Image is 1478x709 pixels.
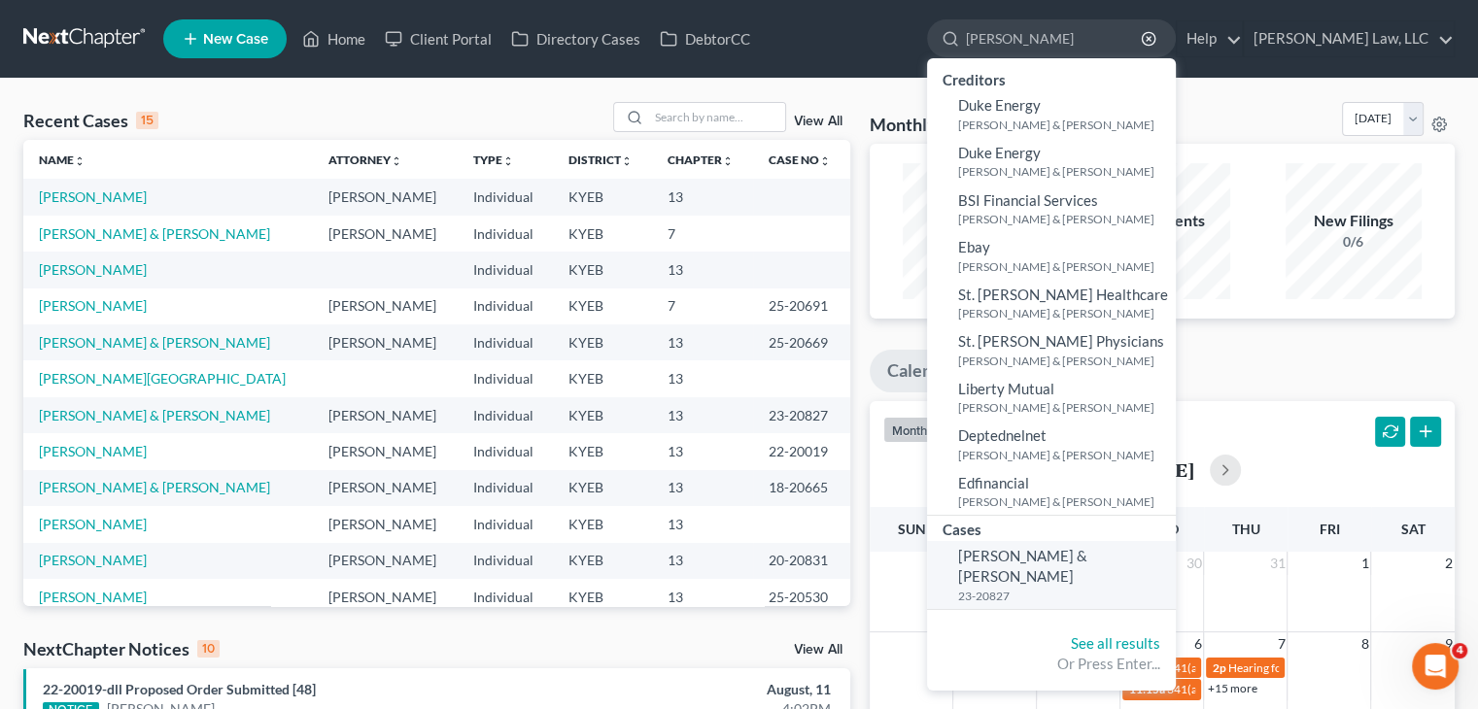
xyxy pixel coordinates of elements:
[753,543,850,579] td: 20-20831
[958,447,1171,463] small: [PERSON_NAME] & [PERSON_NAME]
[870,350,975,392] a: Calendar
[652,360,753,396] td: 13
[652,288,753,324] td: 7
[966,20,1144,56] input: Search by name...
[794,643,842,657] a: View All
[1207,681,1256,695] a: +15 more
[375,21,501,56] a: Client Portal
[1443,552,1455,575] span: 2
[927,66,1176,90] div: Creditors
[458,216,553,252] td: Individual
[943,654,1160,674] div: Or Press Enter...
[23,109,158,132] div: Recent Cases
[753,324,850,360] td: 25-20669
[652,324,753,360] td: 13
[1358,632,1370,656] span: 8
[553,397,652,433] td: KYEB
[553,252,652,287] td: KYEB
[328,152,402,167] a: Attorneyunfold_more
[39,261,147,278] a: [PERSON_NAME]
[74,155,86,167] i: unfold_more
[313,579,458,615] td: [PERSON_NAME]
[313,288,458,324] td: [PERSON_NAME]
[1400,521,1425,537] span: Sat
[958,163,1171,180] small: [PERSON_NAME] & [PERSON_NAME]
[313,179,458,215] td: [PERSON_NAME]
[753,433,850,469] td: 22-20019
[1244,21,1454,56] a: [PERSON_NAME] Law, LLC
[870,113,1008,136] h3: Monthly Progress
[1267,552,1287,575] span: 31
[958,286,1168,303] span: St. [PERSON_NAME] Healthcare
[39,370,286,387] a: [PERSON_NAME][GEOGRAPHIC_DATA]
[650,21,760,56] a: DebtorCC
[958,588,1171,604] small: 23-20827
[958,380,1054,397] span: Liberty Mutual
[958,474,1029,491] span: Edfinancial
[652,470,753,506] td: 13
[458,579,553,615] td: Individual
[39,152,86,167] a: Nameunfold_more
[553,179,652,215] td: KYEB
[883,417,936,443] button: month
[1191,632,1203,656] span: 6
[958,191,1098,209] span: BSI Financial Services
[553,506,652,542] td: KYEB
[927,541,1176,609] a: [PERSON_NAME] & [PERSON_NAME]23-20827
[958,426,1047,444] span: Deptednelnet
[39,479,270,495] a: [PERSON_NAME] & [PERSON_NAME]
[1184,552,1203,575] span: 30
[927,516,1176,540] div: Cases
[652,543,753,579] td: 13
[39,516,147,532] a: [PERSON_NAME]
[958,96,1041,114] span: Duke Energy
[1286,232,1422,252] div: 0/6
[391,155,402,167] i: unfold_more
[927,186,1176,233] a: BSI Financial Services[PERSON_NAME] & [PERSON_NAME]
[958,493,1171,510] small: [PERSON_NAME] & [PERSON_NAME]
[501,21,650,56] a: Directory Cases
[897,521,925,537] span: Sun
[39,297,147,314] a: [PERSON_NAME]
[1231,521,1259,537] span: Thu
[794,115,842,128] a: View All
[649,103,785,131] input: Search by name...
[458,324,553,360] td: Individual
[581,680,831,699] div: August, 11
[568,152,633,167] a: Districtunfold_more
[458,397,553,433] td: Individual
[23,637,220,660] div: NextChapter Notices
[1177,21,1242,56] a: Help
[958,258,1171,275] small: [PERSON_NAME] & [PERSON_NAME]
[927,326,1176,374] a: St. [PERSON_NAME] Physicians[PERSON_NAME] & [PERSON_NAME]
[927,374,1176,422] a: Liberty Mutual[PERSON_NAME] & [PERSON_NAME]
[903,210,1039,232] div: New Leads
[927,468,1176,516] a: Edfinancial[PERSON_NAME] & [PERSON_NAME]
[668,152,734,167] a: Chapterunfold_more
[458,360,553,396] td: Individual
[753,579,850,615] td: 25-20530
[903,232,1039,252] div: 7/10
[553,579,652,615] td: KYEB
[652,433,753,469] td: 13
[458,433,553,469] td: Individual
[958,353,1171,369] small: [PERSON_NAME] & [PERSON_NAME]
[458,179,553,215] td: Individual
[1412,643,1459,690] iframe: Intercom live chat
[313,543,458,579] td: [PERSON_NAME]
[458,506,553,542] td: Individual
[1286,210,1422,232] div: New Filings
[292,21,375,56] a: Home
[1227,660,1379,675] span: Hearing for [PERSON_NAME]
[313,397,458,433] td: [PERSON_NAME]
[43,681,316,697] a: 22-20019-dll Proposed Order Submitted [48]
[313,324,458,360] td: [PERSON_NAME]
[39,443,147,459] a: [PERSON_NAME]
[927,280,1176,327] a: St. [PERSON_NAME] Healthcare[PERSON_NAME] & [PERSON_NAME]
[136,112,158,129] div: 15
[313,506,458,542] td: [PERSON_NAME]
[753,470,850,506] td: 18-20665
[621,155,633,167] i: unfold_more
[652,579,753,615] td: 13
[553,543,652,579] td: KYEB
